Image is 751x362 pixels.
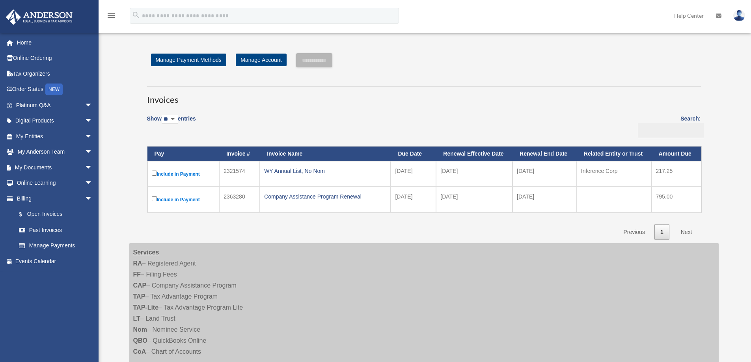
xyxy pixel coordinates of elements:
[652,187,701,212] td: 795.00
[652,147,701,161] th: Amount Due: activate to sort column ascending
[106,14,116,20] a: menu
[133,271,141,278] strong: FF
[577,161,652,187] td: Inference Corp
[236,54,286,66] a: Manage Account
[4,9,75,25] img: Anderson Advisors Platinum Portal
[219,187,260,212] td: 2363280
[635,114,701,138] label: Search:
[6,128,104,144] a: My Entitiesarrow_drop_down
[6,175,104,191] a: Online Learningarrow_drop_down
[147,147,220,161] th: Pay: activate to sort column descending
[6,113,104,129] a: Digital Productsarrow_drop_down
[133,304,159,311] strong: TAP-Lite
[85,175,101,191] span: arrow_drop_down
[133,326,147,333] strong: Nom
[6,66,104,82] a: Tax Organizers
[654,224,669,240] a: 1
[85,144,101,160] span: arrow_drop_down
[512,147,577,161] th: Renewal End Date: activate to sort column ascending
[152,195,215,204] label: Include in Payment
[133,249,159,256] strong: Services
[6,253,104,269] a: Events Calendar
[264,191,386,202] div: Company Assistance Program Renewal
[436,161,512,187] td: [DATE]
[617,224,650,240] a: Previous
[6,35,104,50] a: Home
[151,54,226,66] a: Manage Payment Methods
[85,160,101,176] span: arrow_drop_down
[638,123,704,138] input: Search:
[6,144,104,160] a: My Anderson Teamarrow_drop_down
[133,260,142,267] strong: RA
[6,50,104,66] a: Online Ordering
[133,337,147,344] strong: QBO
[6,160,104,175] a: My Documentsarrow_drop_down
[391,161,436,187] td: [DATE]
[675,224,698,240] a: Next
[733,10,745,21] img: User Pic
[133,315,140,322] strong: LT
[106,11,116,20] i: menu
[6,82,104,98] a: Order StatusNEW
[652,161,701,187] td: 217.25
[45,84,63,95] div: NEW
[147,114,196,132] label: Show entries
[219,147,260,161] th: Invoice #: activate to sort column ascending
[133,293,145,300] strong: TAP
[6,97,104,113] a: Platinum Q&Aarrow_drop_down
[162,115,178,124] select: Showentries
[6,191,101,206] a: Billingarrow_drop_down
[85,128,101,145] span: arrow_drop_down
[11,206,97,223] a: $Open Invoices
[219,161,260,187] td: 2321574
[512,161,577,187] td: [DATE]
[85,113,101,129] span: arrow_drop_down
[152,169,215,179] label: Include in Payment
[11,222,101,238] a: Past Invoices
[85,97,101,113] span: arrow_drop_down
[436,187,512,212] td: [DATE]
[85,191,101,207] span: arrow_drop_down
[133,348,146,355] strong: CoA
[260,147,391,161] th: Invoice Name: activate to sort column ascending
[436,147,512,161] th: Renewal Effective Date: activate to sort column ascending
[264,165,386,176] div: WY Annual List, No Nom
[23,210,27,219] span: $
[147,86,701,106] h3: Invoices
[152,196,157,201] input: Include in Payment
[512,187,577,212] td: [DATE]
[577,147,652,161] th: Related Entity or Trust: activate to sort column ascending
[132,11,140,19] i: search
[391,187,436,212] td: [DATE]
[391,147,436,161] th: Due Date: activate to sort column ascending
[152,171,157,176] input: Include in Payment
[133,282,147,289] strong: CAP
[11,238,101,254] a: Manage Payments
